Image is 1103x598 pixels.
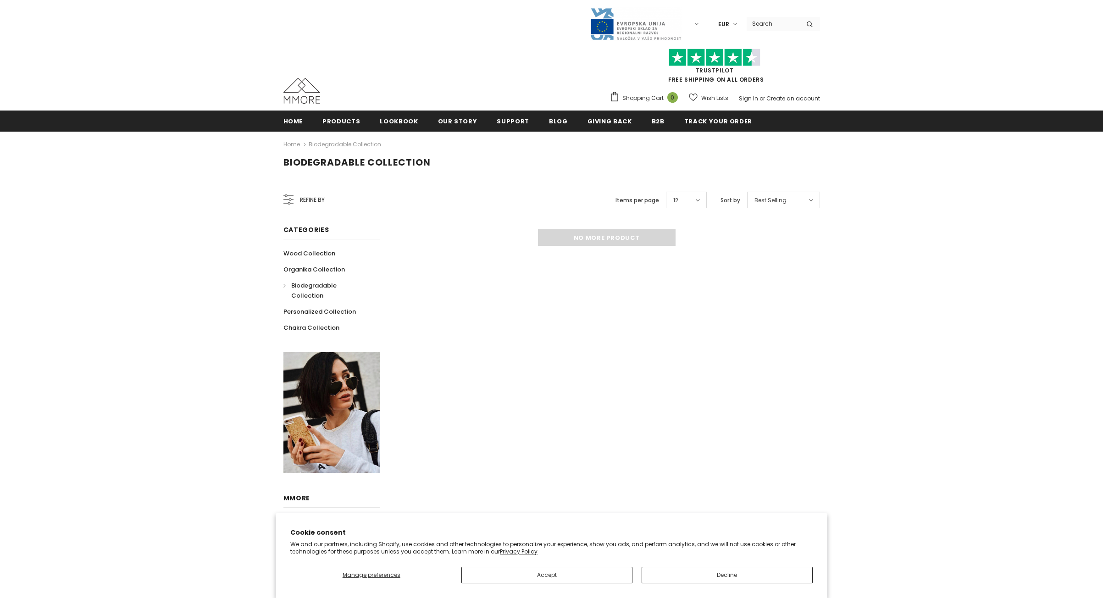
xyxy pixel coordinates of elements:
span: Shopping Cart [622,94,664,103]
a: Biodegradable Collection [309,140,381,148]
span: Biodegradable Collection [291,281,337,300]
span: Wood Collection [283,249,335,258]
span: Refine by [300,195,325,205]
a: Wood Collection [283,245,335,261]
span: FREE SHIPPING ON ALL ORDERS [610,53,820,83]
span: Categories [283,225,329,234]
span: Our Story [438,117,477,126]
a: Personalized Collection [283,304,356,320]
a: Wish Lists [689,90,728,106]
span: MMORE [283,493,310,503]
a: Shopping Cart 0 [610,91,682,105]
p: We and our partners, including Shopify, use cookies and other technologies to personalize your ex... [290,541,813,555]
span: Lookbook [380,117,418,126]
span: EUR [718,20,729,29]
a: support [497,111,529,131]
span: Home [283,117,303,126]
span: 0 [667,92,678,103]
span: Products [322,117,360,126]
a: Track your order [684,111,752,131]
img: Javni Razpis [590,7,682,41]
span: 12 [673,196,678,205]
a: B2B [652,111,665,131]
span: Manage preferences [343,571,400,579]
button: Manage preferences [290,567,452,583]
a: Lookbook [380,111,418,131]
button: Decline [642,567,813,583]
h2: Cookie consent [290,528,813,537]
a: Blog [549,111,568,131]
input: Search Site [747,17,799,30]
span: Blog [549,117,568,126]
span: Giving back [588,117,632,126]
a: Privacy Policy [500,548,538,555]
a: Home [283,139,300,150]
a: Javni Razpis [590,20,682,28]
button: Accept [461,567,632,583]
span: Biodegradable Collection [283,156,431,169]
a: Chakra Collection [283,320,339,336]
a: Biodegradable Collection [283,277,370,304]
a: Trustpilot [696,66,734,74]
span: or [759,94,765,102]
a: Products [322,111,360,131]
a: Organika Collection [283,261,345,277]
a: Sign In [739,94,758,102]
img: MMORE Cases [283,78,320,104]
span: B2B [652,117,665,126]
label: Sort by [721,196,740,205]
img: Trust Pilot Stars [669,49,760,66]
label: Items per page [615,196,659,205]
span: support [497,117,529,126]
span: Personalized Collection [283,307,356,316]
span: Best Selling [754,196,787,205]
span: Track your order [684,117,752,126]
a: Home [283,111,303,131]
span: Chakra Collection [283,323,339,332]
span: Wish Lists [701,94,728,103]
span: Organika Collection [283,265,345,274]
a: Giving back [588,111,632,131]
a: Create an account [766,94,820,102]
a: Our Story [438,111,477,131]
